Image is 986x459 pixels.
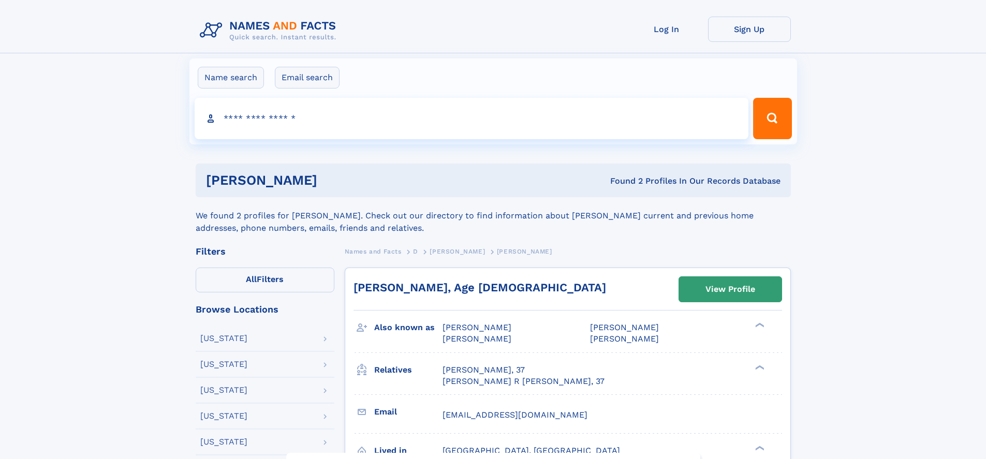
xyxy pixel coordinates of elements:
a: Sign Up [708,17,791,42]
img: Logo Names and Facts [196,17,345,45]
span: All [246,274,257,284]
div: ❯ [753,322,765,329]
div: Found 2 Profiles In Our Records Database [464,175,781,187]
span: [PERSON_NAME] [430,248,485,255]
span: [PERSON_NAME] [590,322,659,332]
label: Name search [198,67,264,88]
span: [GEOGRAPHIC_DATA], [GEOGRAPHIC_DATA] [443,446,620,455]
h1: [PERSON_NAME] [206,174,464,187]
h3: Relatives [374,361,443,379]
a: D [413,245,418,258]
span: D [413,248,418,255]
div: ❯ [753,445,765,451]
div: Browse Locations [196,305,334,314]
div: [US_STATE] [200,412,247,420]
span: [EMAIL_ADDRESS][DOMAIN_NAME] [443,410,587,420]
span: [PERSON_NAME] [590,334,659,344]
a: [PERSON_NAME], 37 [443,364,525,376]
a: [PERSON_NAME] R [PERSON_NAME], 37 [443,376,605,387]
div: We found 2 profiles for [PERSON_NAME]. Check out our directory to find information about [PERSON_... [196,197,791,234]
div: Filters [196,247,334,256]
span: [PERSON_NAME] [497,248,552,255]
label: Filters [196,268,334,292]
div: View Profile [705,277,755,301]
a: Log In [625,17,708,42]
div: ❯ [753,364,765,371]
div: [US_STATE] [200,334,247,343]
button: Search Button [753,98,791,139]
div: [US_STATE] [200,438,247,446]
a: [PERSON_NAME] [430,245,485,258]
label: Email search [275,67,340,88]
span: [PERSON_NAME] [443,322,511,332]
div: [US_STATE] [200,360,247,368]
h3: Also known as [374,319,443,336]
a: View Profile [679,277,782,302]
input: search input [195,98,749,139]
a: Names and Facts [345,245,402,258]
span: [PERSON_NAME] [443,334,511,344]
h3: Email [374,403,443,421]
div: [US_STATE] [200,386,247,394]
a: [PERSON_NAME], Age [DEMOGRAPHIC_DATA] [354,281,606,294]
